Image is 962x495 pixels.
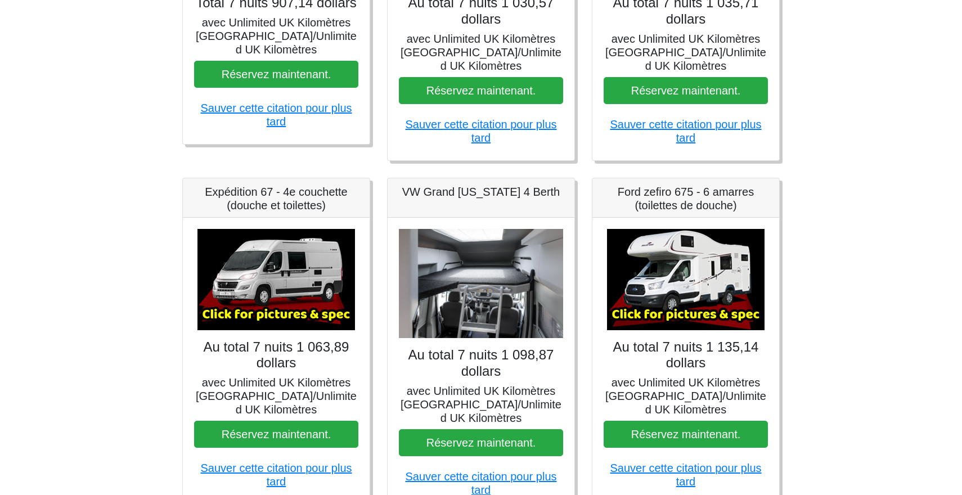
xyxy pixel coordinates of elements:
h5: avec Unlimited UK Kilomètres [GEOGRAPHIC_DATA]/Unlimited UK Kilomètres [604,376,768,416]
img: Expédition 67 - 4e couchette (douche et toilettes) [197,229,355,330]
button: Réservez maintenant. [604,421,768,448]
h4: Au total 7 nuits 1 135,14 dollars [604,339,768,372]
h5: Expédition 67 - 4e couchette (douche et toilettes) [194,185,358,212]
button: Réservez maintenant. [194,61,358,88]
a: Sauver cette citation pour plus tard [200,462,352,488]
button: Réservez maintenant. [604,77,768,104]
button: Réservez maintenant. [194,421,358,448]
a: Sauver cette citation pour plus tard [200,102,352,128]
a: Sauver cette citation pour plus tard [610,462,761,488]
h5: avec Unlimited UK Kilomètres [GEOGRAPHIC_DATA]/Unlimited UK Kilomètres [194,376,358,416]
button: Réservez maintenant. [399,429,563,456]
button: Réservez maintenant. [399,77,563,104]
a: Sauver cette citation pour plus tard [610,118,761,144]
h5: Ford zefiro 675 - 6 amarres (toilettes de douche) [604,185,768,212]
h5: avec Unlimited UK Kilomètres [GEOGRAPHIC_DATA]/Unlimited UK Kilomètres [399,32,563,73]
img: Ford zefiro 675 - 6 amarres (toilettes de douche) [607,229,765,330]
h5: avec Unlimited UK Kilomètres [GEOGRAPHIC_DATA]/Unlimited UK Kilomètres [399,384,563,425]
h5: avec Unlimited UK Kilomètres [GEOGRAPHIC_DATA]/Unlimited UK Kilomètres [194,16,358,56]
a: Sauver cette citation pour plus tard [405,118,556,144]
img: VW Grand California 4 Berth [399,229,563,339]
h4: Au total 7 nuits 1 098,87 dollars [399,347,563,380]
h4: Au total 7 nuits 1 063,89 dollars [194,339,358,372]
h5: VW Grand [US_STATE] 4 Berth [399,185,563,199]
h5: avec Unlimited UK Kilomètres [GEOGRAPHIC_DATA]/Unlimited UK Kilomètres [604,32,768,73]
